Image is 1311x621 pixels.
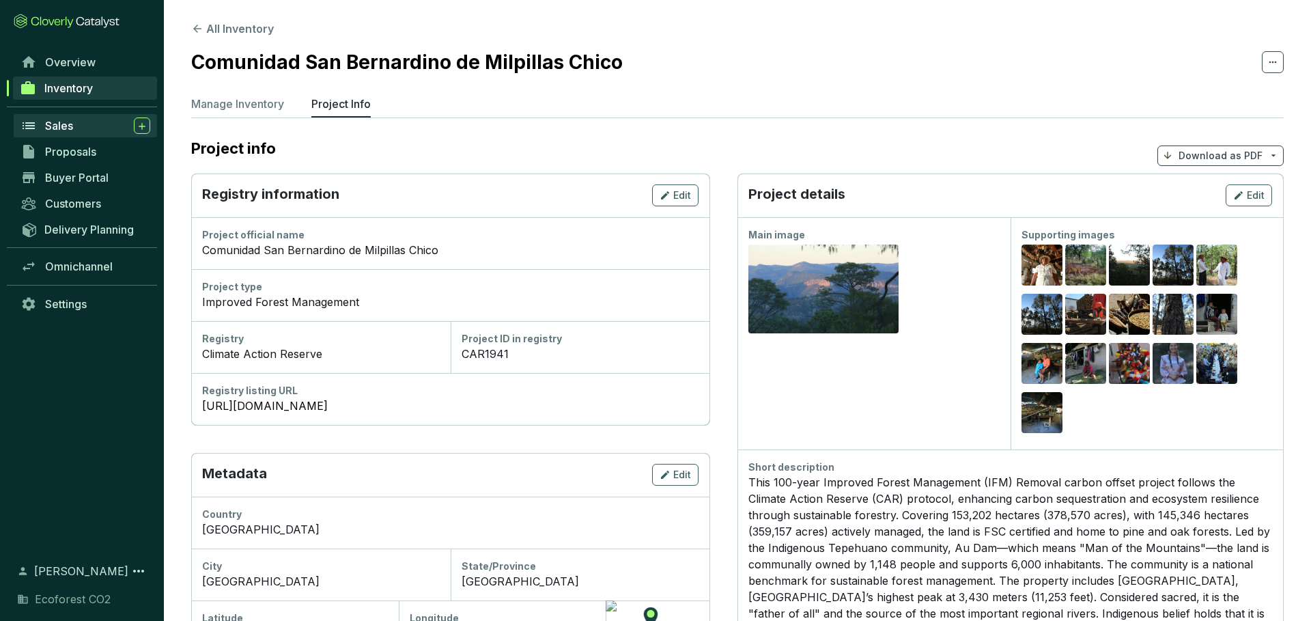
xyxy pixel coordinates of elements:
[14,166,157,189] a: Buyer Portal
[1226,184,1272,206] button: Edit
[202,398,699,414] a: [URL][DOMAIN_NAME]
[13,77,157,100] a: Inventory
[1179,149,1263,163] p: Download as PDF
[202,384,699,398] div: Registry listing URL
[14,192,157,215] a: Customers
[1021,228,1273,242] div: Supporting images
[14,140,157,163] a: Proposals
[202,184,339,206] p: Registry information
[14,114,157,137] a: Sales
[673,189,691,202] span: Edit
[191,96,284,112] p: Manage Inventory
[202,346,440,362] div: Climate Action Reserve
[462,332,699,346] div: Project ID in registry
[45,171,109,184] span: Buyer Portal
[202,294,699,310] div: Improved Forest Management
[673,468,691,482] span: Edit
[44,223,134,236] span: Delivery Planning
[202,242,699,258] div: Comunidad San Bernardino de Milpillas Chico
[14,292,157,316] a: Settings
[191,48,623,77] h2: Comunidad San Bernardino de Milpillas Chico
[311,96,371,112] p: Project Info
[45,260,113,273] span: Omnichannel
[202,280,699,294] div: Project type
[45,297,87,311] span: Settings
[14,255,157,278] a: Omnichannel
[202,560,440,573] div: City
[34,563,128,579] span: [PERSON_NAME]
[14,51,157,74] a: Overview
[35,591,111,607] span: Ecoforest CO2
[45,197,101,210] span: Customers
[652,184,699,206] button: Edit
[202,508,699,521] div: Country
[14,218,157,240] a: Delivery Planning
[202,573,440,590] div: [GEOGRAPHIC_DATA]
[202,332,440,346] div: Registry
[1247,189,1265,202] span: Edit
[191,139,290,157] h2: Project info
[462,346,699,362] div: CAR1941
[45,55,96,69] span: Overview
[462,560,699,573] div: State/Province
[45,119,73,133] span: Sales
[202,228,699,242] div: Project official name
[748,184,845,206] p: Project details
[202,464,267,486] p: Metadata
[462,573,699,590] div: [GEOGRAPHIC_DATA]
[748,228,1000,242] div: Main image
[45,145,96,158] span: Proposals
[652,464,699,486] button: Edit
[748,460,1272,474] div: Short description
[202,521,699,538] div: [GEOGRAPHIC_DATA]
[191,20,274,37] button: All Inventory
[44,81,93,95] span: Inventory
